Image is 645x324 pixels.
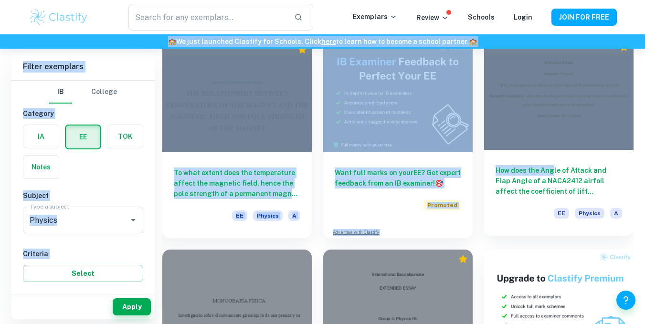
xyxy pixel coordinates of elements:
[575,208,604,219] span: Physics
[91,81,117,104] button: College
[468,13,495,21] a: Schools
[30,202,69,210] label: Type a subject
[297,45,307,54] div: Premium
[554,208,569,219] span: EE
[232,210,247,221] span: EE
[107,125,143,148] button: TOK
[496,165,622,197] h6: How does the Angle of Attack and Flap Angle of a NACA2412 airfoil affect the coefficient of lift ...
[335,167,461,188] h6: Want full marks on your EE ? Get expert feedback from an IB examiner!
[29,8,89,27] img: Clastify logo
[66,125,100,148] button: EE
[2,36,643,47] h6: We just launched Clastify for Schools. Click to learn how to become a school partner.
[23,265,143,282] button: Select
[323,40,473,152] img: Thumbnail
[333,229,379,236] a: Advertise with Clastify
[23,125,59,148] button: IA
[162,40,312,238] a:  To what extent does the temperature affect the magnetic field, hence the pole strength of a perm...
[288,210,300,221] span: A
[23,190,143,201] h6: Subject
[23,249,143,259] h6: Criteria
[423,200,461,210] span: Promoted
[253,210,283,221] span: Physics
[353,11,397,22] p: Exemplars
[321,38,336,45] a: here
[11,53,155,80] h6: Filter exemplars
[174,167,300,199] h6:  To what extent does the temperature affect the magnetic field, hence the pole strength of a perm...
[416,12,449,23] p: Review
[23,108,143,119] h6: Category
[514,13,532,21] a: Login
[168,38,176,45] span: 🏫
[23,156,59,178] button: Notes
[616,291,635,310] button: Help and Feedback
[49,81,117,104] div: Filter type choice
[128,4,286,31] input: Search for any exemplars...
[127,213,140,227] button: Open
[323,40,473,238] a: Want full marks on yourEE? Get expert feedback from an IB examiner!PromotedAdvertise with Clastify
[458,254,468,264] div: Premium
[610,208,622,219] span: A
[551,9,617,26] button: JOIN FOR FREE
[435,179,443,187] span: 🎯
[484,40,634,238] a: How does the Angle of Attack and Flap Angle of a NACA2412 airfoil affect the coefficient of lift ...
[469,38,477,45] span: 🏫
[49,81,72,104] button: IB
[113,298,151,315] button: Apply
